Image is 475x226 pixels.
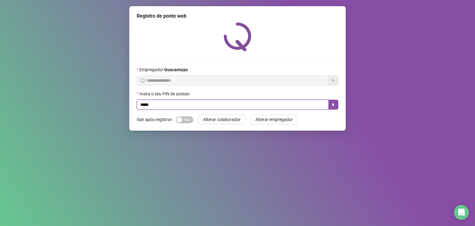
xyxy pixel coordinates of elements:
[139,66,188,73] span: Empregador :
[137,90,194,97] label: Insira o seu PIN de acesso
[140,78,145,83] span: info-circle
[164,67,188,72] strong: Guacamayo
[203,116,241,123] span: Alterar colaborador
[224,22,251,51] img: QRPoint
[198,115,246,124] button: Alterar colaborador
[255,116,293,123] span: Alterar empregador
[137,115,176,124] label: Sair após registrar
[331,102,336,107] span: caret-right
[250,115,298,124] button: Alterar empregador
[454,205,469,220] div: Open Intercom Messenger
[137,12,338,20] div: Registro de ponto web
